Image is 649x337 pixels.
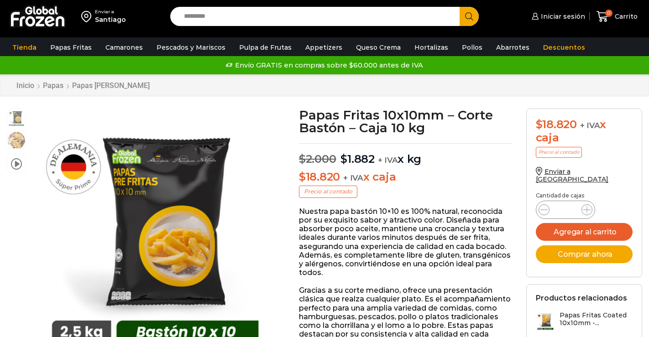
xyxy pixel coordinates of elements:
[612,12,638,21] span: Carrito
[299,152,336,166] bdi: 2.000
[539,39,590,56] a: Descuentos
[95,9,126,15] div: Enviar a
[152,39,230,56] a: Pescados y Mariscos
[460,7,479,26] button: Search button
[81,9,95,24] img: address-field-icon.svg
[299,152,306,166] span: $
[299,207,513,277] p: Nuestra papa bastón 10×10 es 100% natural, reconocida por su exquisito sabor y atractivo color. D...
[95,15,126,24] div: Santiago
[42,81,64,90] a: Papas
[539,12,585,21] span: Iniciar sesión
[235,39,296,56] a: Pulpa de Frutas
[580,121,600,130] span: + IVA
[457,39,487,56] a: Pollos
[299,171,513,184] p: x caja
[299,143,513,166] p: x kg
[7,109,26,127] span: 10×10
[299,109,513,134] h1: Papas Fritas 10x10mm – Corte Bastón – Caja 10 kg
[594,6,640,27] a: 0 Carrito
[536,118,543,131] span: $
[492,39,534,56] a: Abarrotes
[7,131,26,150] span: 10×10
[299,170,306,183] span: $
[605,10,612,17] span: 0
[536,294,627,302] h2: Productos relacionados
[46,39,96,56] a: Papas Fritas
[101,39,147,56] a: Camarones
[536,118,577,131] bdi: 18.820
[8,39,41,56] a: Tienda
[536,147,582,158] p: Precio al contado
[299,170,340,183] bdi: 18.820
[536,192,633,199] p: Cantidad de cajas
[340,152,347,166] span: $
[299,186,357,197] p: Precio al contado
[16,81,35,90] a: Inicio
[536,223,633,241] button: Agregar al carrito
[301,39,347,56] a: Appetizers
[536,118,633,145] div: x caja
[378,156,398,165] span: + IVA
[536,311,633,331] a: Papas Fritas Coated 10x10mm -...
[340,152,375,166] bdi: 1.882
[536,245,633,263] button: Comprar ahora
[343,173,363,182] span: + IVA
[410,39,453,56] a: Hortalizas
[72,81,150,90] a: Papas [PERSON_NAME]
[536,167,609,183] a: Enviar a [GEOGRAPHIC_DATA]
[16,81,150,90] nav: Breadcrumb
[351,39,405,56] a: Queso Crema
[560,311,633,327] h3: Papas Fritas Coated 10x10mm -...
[557,203,574,216] input: Product quantity
[529,7,585,26] a: Iniciar sesión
